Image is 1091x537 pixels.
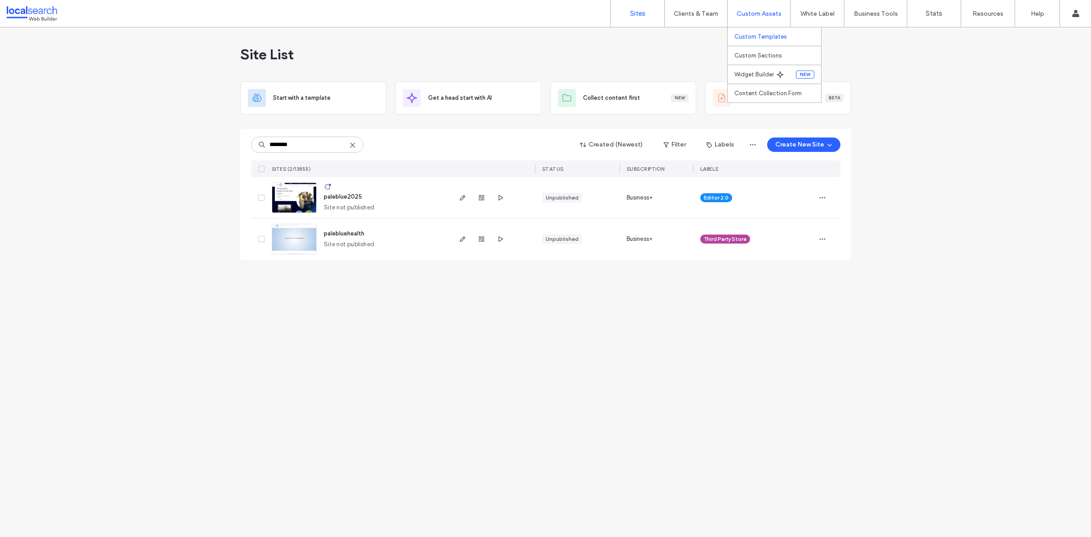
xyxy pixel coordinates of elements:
button: Create New Site [767,138,840,152]
span: SUBSCRIPTION [627,166,665,172]
span: STATUS [542,166,564,172]
div: Collect content firstNew [550,81,696,115]
label: Stats [926,9,942,18]
a: Widget Builder [734,65,796,84]
label: Business Tools [854,10,898,18]
a: paleblue2025 [324,193,362,200]
label: Custom Sections [734,52,782,59]
div: Unpublished [546,194,579,202]
label: Resources [972,10,1003,18]
label: Sites [630,9,645,18]
label: Widget Builder [734,71,774,78]
a: Custom Sections [734,46,821,65]
div: Start with a template [240,81,386,115]
span: Collect content first [583,93,640,102]
span: Site not published [324,203,375,212]
span: Get a head start with AI [428,93,492,102]
label: White Label [800,10,835,18]
div: New [796,71,814,79]
a: palebluehealth [324,230,364,237]
span: LABELS [700,166,719,172]
button: Labels [698,138,742,152]
label: Custom Templates [734,33,787,40]
span: Business+ [627,235,653,244]
label: Custom Assets [737,10,782,18]
a: Custom Templates [734,27,821,46]
label: Clients & Team [674,10,718,18]
span: Site List [240,45,294,63]
label: Content Collection Form [734,90,802,97]
a: Content Collection Form [734,84,821,102]
div: Beta [825,94,844,102]
span: SITES (2/13855) [272,166,311,172]
span: Start with a template [273,93,331,102]
label: Help [1031,10,1044,18]
div: New [671,94,689,102]
button: Filter [654,138,695,152]
div: Start from fileBeta [705,81,851,115]
div: Get a head start with AI [395,81,541,115]
div: Unpublished [546,235,579,243]
span: Help [21,6,39,14]
span: Editor 2.0 [704,194,729,202]
span: Business+ [627,193,653,202]
span: Site not published [324,240,375,249]
span: Third Party Store [704,235,746,243]
button: Created (Newest) [572,138,651,152]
